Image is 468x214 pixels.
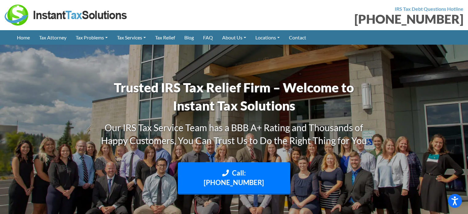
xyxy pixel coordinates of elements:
a: Instant Tax Solutions Logo [5,11,128,17]
a: Tax Problems [71,30,112,45]
a: Tax Services [112,30,150,45]
img: Instant Tax Solutions Logo [5,5,128,26]
strong: IRS Tax Debt Questions Hotline [395,6,463,12]
a: Tax Attorney [34,30,71,45]
a: FAQ [198,30,218,45]
h1: Trusted IRS Tax Relief Firm – Welcome to Instant Tax Solutions [93,79,376,115]
a: About Us [218,30,251,45]
a: Blog [180,30,198,45]
a: Call: [PHONE_NUMBER] [178,162,290,195]
a: Contact [284,30,311,45]
a: Tax Relief [150,30,180,45]
a: Home [12,30,34,45]
a: Locations [251,30,284,45]
h3: Our IRS Tax Service Team has a BBB A+ Rating and Thousands of Happy Customers, You Can Trust Us t... [93,121,376,147]
div: [PHONE_NUMBER] [239,13,464,25]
